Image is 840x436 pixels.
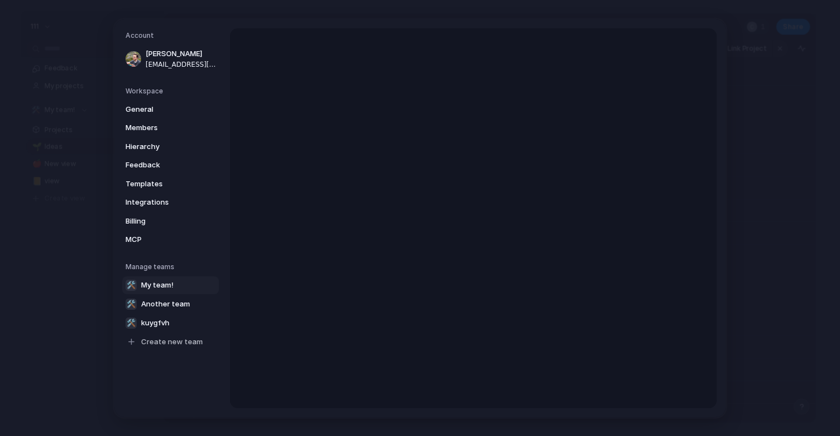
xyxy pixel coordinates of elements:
a: General [122,100,219,118]
a: 🛠️My team! [122,276,219,294]
span: Another team [141,298,190,309]
a: Templates [122,175,219,192]
span: Hierarchy [126,141,197,152]
span: Create new team [141,336,203,347]
a: 🛠️Another team [122,295,219,313]
span: My team! [141,279,173,290]
a: Create new team [122,333,219,350]
a: Integrations [122,194,219,211]
a: Hierarchy [122,137,219,155]
span: [EMAIL_ADDRESS][DOMAIN_NAME] [146,59,217,69]
span: Billing [126,215,197,226]
a: Members [122,119,219,137]
a: MCP [122,231,219,249]
div: 🛠️ [126,298,137,309]
span: Members [126,122,197,133]
div: 🛠️ [126,279,137,290]
a: 🛠️kuygfvh [122,314,219,331]
a: Billing [122,212,219,230]
a: [PERSON_NAME][EMAIL_ADDRESS][DOMAIN_NAME] [122,45,219,73]
h5: Manage teams [126,261,219,271]
span: [PERSON_NAME] [146,48,217,60]
h5: Workspace [126,86,219,96]
span: General [126,103,197,115]
span: Feedback [126,160,197,171]
a: Feedback [122,156,219,174]
span: Templates [126,178,197,189]
span: MCP [126,234,197,245]
span: kuygfvh [141,317,169,328]
span: Integrations [126,197,197,208]
h5: Account [126,31,219,41]
div: 🛠️ [126,317,137,328]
